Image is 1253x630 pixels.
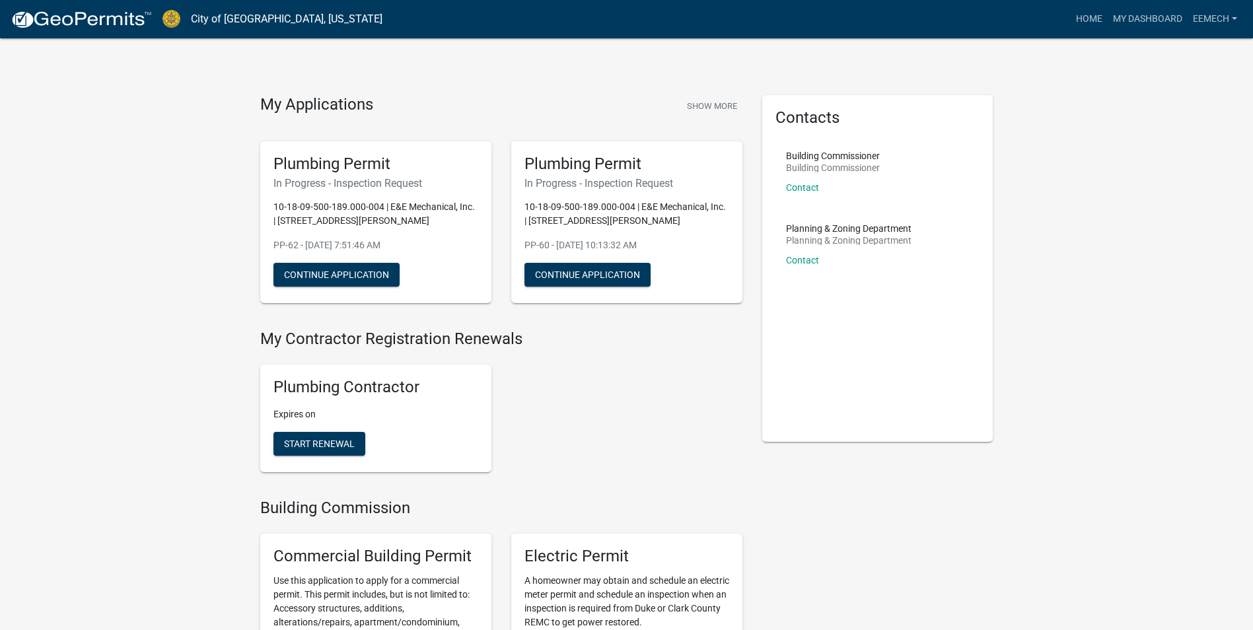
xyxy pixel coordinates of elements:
button: Show More [682,95,742,117]
h4: Building Commission [260,499,742,518]
button: Start Renewal [273,432,365,456]
p: PP-62 - [DATE] 7:51:46 AM [273,238,478,252]
a: Contact [786,255,819,265]
a: Contact [786,182,819,193]
p: 10-18-09-500-189.000-004 | E&E Mechanical, Inc. | [STREET_ADDRESS][PERSON_NAME] [273,200,478,228]
p: Planning & Zoning Department [786,224,912,233]
a: EEMech [1188,7,1242,32]
a: My Dashboard [1108,7,1188,32]
img: City of Jeffersonville, Indiana [162,10,180,28]
h4: My Applications [260,95,373,115]
a: City of [GEOGRAPHIC_DATA], [US_STATE] [191,8,382,30]
wm-registration-list-section: My Contractor Registration Renewals [260,330,742,483]
h5: Plumbing Permit [524,155,729,174]
h5: Electric Permit [524,547,729,566]
a: Home [1071,7,1108,32]
p: PP-60 - [DATE] 10:13:32 AM [524,238,729,252]
span: Start Renewal [284,438,355,449]
h6: In Progress - Inspection Request [273,177,478,190]
h5: Plumbing Permit [273,155,478,174]
p: Building Commissioner [786,151,880,160]
p: A homeowner may obtain and schedule an electric meter permit and schedule an inspection when an i... [524,574,729,629]
button: Continue Application [524,263,651,287]
h4: My Contractor Registration Renewals [260,330,742,349]
h5: Plumbing Contractor [273,378,478,397]
p: Building Commissioner [786,163,880,172]
h5: Commercial Building Permit [273,547,478,566]
p: Expires on [273,407,478,421]
p: 10-18-09-500-189.000-004 | E&E Mechanical, Inc. | [STREET_ADDRESS][PERSON_NAME] [524,200,729,228]
h5: Contacts [775,108,980,127]
button: Continue Application [273,263,400,287]
p: Planning & Zoning Department [786,236,912,245]
h6: In Progress - Inspection Request [524,177,729,190]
